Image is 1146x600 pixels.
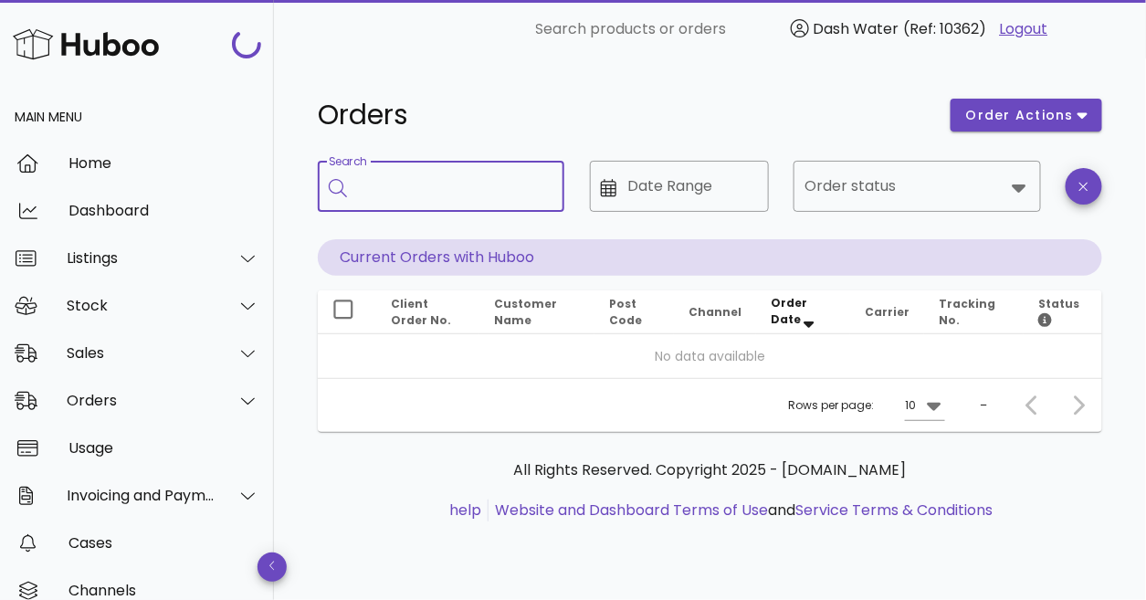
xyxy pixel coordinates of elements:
[67,487,216,504] div: Invoicing and Payments
[905,391,945,420] div: 10Rows per page:
[788,379,945,432] div: Rows per page:
[794,161,1040,212] div: Order status
[68,154,259,172] div: Home
[68,439,259,457] div: Usage
[1000,18,1048,40] a: Logout
[771,295,807,327] span: Order Date
[494,296,557,328] span: Customer Name
[756,290,850,334] th: Order Date: Sorted descending. Activate to remove sorting.
[850,290,924,334] th: Carrier
[318,99,929,132] h1: Orders
[905,397,916,414] div: 10
[318,239,1102,276] p: Current Orders with Huboo
[609,296,642,328] span: Post Code
[13,25,159,64] img: Huboo Logo
[332,459,1088,481] p: All Rights Reserved. Copyright 2025 - [DOMAIN_NAME]
[68,534,259,552] div: Cases
[1038,296,1079,328] span: Status
[68,582,259,599] div: Channels
[495,500,768,521] a: Website and Dashboard Terms of Use
[674,290,756,334] th: Channel
[67,297,216,314] div: Stock
[391,296,451,328] span: Client Order No.
[489,500,993,521] li: and
[904,18,987,39] span: (Ref: 10362)
[329,155,367,169] label: Search
[67,344,216,362] div: Sales
[795,500,993,521] a: Service Terms & Conditions
[68,202,259,219] div: Dashboard
[965,106,1075,125] span: order actions
[1024,290,1102,334] th: Status
[67,249,216,267] div: Listings
[67,392,216,409] div: Orders
[376,290,479,334] th: Client Order No.
[479,290,594,334] th: Customer Name
[814,18,899,39] span: Dash Water
[980,397,987,414] div: –
[689,304,741,320] span: Channel
[449,500,481,521] a: help
[939,296,995,328] span: Tracking No.
[318,334,1102,378] td: No data available
[865,304,909,320] span: Carrier
[951,99,1102,132] button: order actions
[924,290,1024,334] th: Tracking No.
[594,290,674,334] th: Post Code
